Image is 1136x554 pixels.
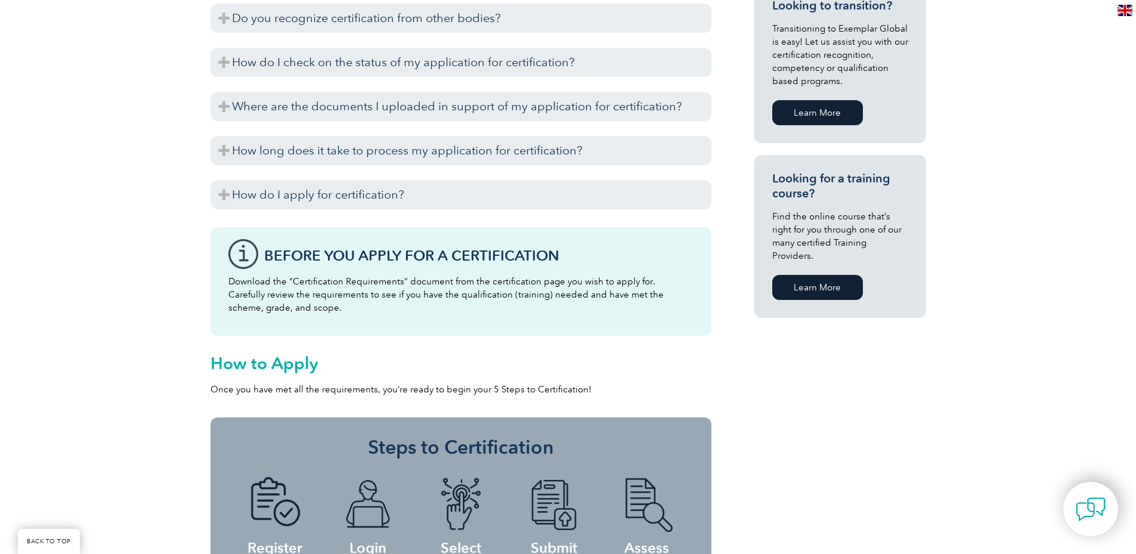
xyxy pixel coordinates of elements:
img: en [1118,5,1132,16]
img: icon-blue-doc-tick.png [242,477,308,532]
p: Download the “Certification Requirements” document from the certification page you wish to apply ... [228,275,694,314]
p: Transitioning to Exemplar Global is easy! Let us assist you with our certification recognition, c... [772,22,908,88]
h3: Where are the documents I uploaded in support of my application for certification? [211,92,711,121]
h4: Select [418,477,504,554]
a: Learn More [772,100,863,125]
img: contact-chat.png [1076,494,1106,524]
a: BACK TO TOP [18,529,80,554]
h4: Submit [511,477,597,554]
h2: How to Apply [211,354,711,373]
h3: Before You Apply For a Certification [264,248,694,263]
img: icon-blue-finger-button.png [428,477,494,532]
h3: How do I apply for certification? [211,180,711,209]
p: Once you have met all the requirements, you’re ready to begin your 5 Steps to Certification! [211,383,711,396]
h3: Do you recognize certification from other bodies? [211,4,711,33]
img: icon-blue-laptop-male.png [335,477,401,532]
h3: Steps to Certification [228,435,694,459]
a: Learn More [772,275,863,300]
h3: Looking for a training course? [772,171,908,201]
h4: Login [325,477,411,554]
p: Find the online course that’s right for you through one of our many certified Training Providers. [772,210,908,262]
h4: Register [232,477,318,554]
h3: How long does it take to process my application for certification? [211,136,711,165]
img: icon-blue-doc-search.png [614,477,680,532]
h4: Assess [604,477,690,554]
img: icon-blue-doc-arrow.png [521,477,587,532]
h3: How do I check on the status of my application for certification? [211,48,711,77]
